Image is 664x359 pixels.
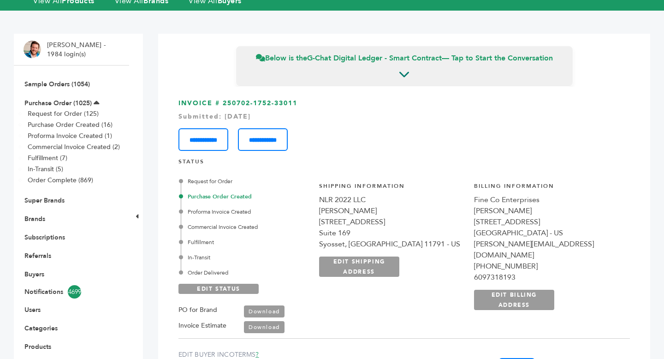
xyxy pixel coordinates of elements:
span: Below is the — Tap to Start the Conversation [256,53,553,63]
div: Request for Order [181,177,309,185]
div: Purchase Order Created [181,192,309,201]
a: Brands [24,215,45,223]
label: Invoice Estimate [178,320,226,331]
a: Download [244,321,285,333]
a: Sample Orders (1054) [24,80,90,89]
strong: G-Chat Digital Ledger - Smart Contract [307,53,442,63]
div: Fulfillment [181,238,309,246]
div: 6097318193 [474,272,620,283]
h3: INVOICE # 250702-1752-33011 [178,99,630,151]
li: [PERSON_NAME] - 1984 login(s) [47,41,108,59]
a: ? [255,350,259,359]
a: Fulfillment (7) [28,154,67,162]
div: [PERSON_NAME] [474,205,620,216]
div: Syosset, [GEOGRAPHIC_DATA] 11791 - US [319,239,465,250]
div: Submitted: [DATE] [178,112,630,121]
a: Commercial Invoice Created (2) [28,143,120,151]
a: EDIT STATUS [178,284,259,294]
div: In-Transit [181,253,309,262]
div: [PHONE_NUMBER] [474,261,620,272]
a: Subscriptions [24,233,65,242]
div: [PERSON_NAME][EMAIL_ADDRESS][DOMAIN_NAME] [474,239,620,261]
a: Users [24,305,41,314]
a: Buyers [24,270,44,279]
div: [PERSON_NAME] [319,205,465,216]
h4: Billing Information [474,182,620,195]
a: Download [244,305,285,317]
a: Order Complete (869) [28,176,93,185]
div: [GEOGRAPHIC_DATA] - US [474,227,620,239]
a: Purchase Order Created (16) [28,120,113,129]
a: Purchase Order (1025) [24,99,92,108]
div: Order Delivered [181,269,309,277]
div: Proforma Invoice Created [181,208,309,216]
label: PO for Brand [178,305,217,316]
h4: Shipping Information [319,182,465,195]
div: Suite 169 [319,227,465,239]
a: Products [24,342,51,351]
a: Notifications4699 [24,285,119,299]
a: Referrals [24,251,51,260]
h4: STATUS [178,158,630,170]
a: EDIT BILLING ADDRESS [474,290,554,310]
div: [STREET_ADDRESS] [474,216,620,227]
div: NLR 2022 LLC [319,194,465,205]
a: EDIT SHIPPING ADDRESS [319,257,399,277]
a: Proforma Invoice Created (1) [28,132,112,140]
div: Fine Co Enterprises [474,194,620,205]
a: Request for Order (125) [28,109,99,118]
a: In-Transit (5) [28,165,63,174]
a: Super Brands [24,196,65,205]
span: 4699 [68,285,81,299]
a: Categories [24,324,58,333]
div: [STREET_ADDRESS] [319,216,465,227]
div: Commercial Invoice Created [181,223,309,231]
